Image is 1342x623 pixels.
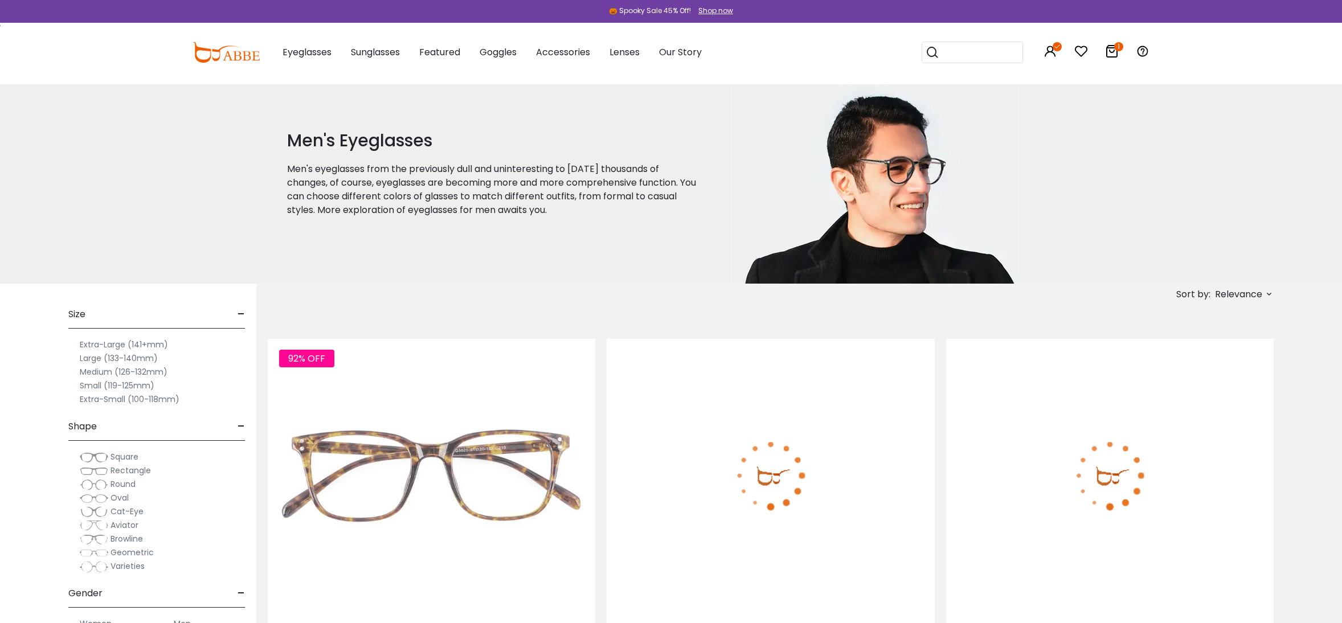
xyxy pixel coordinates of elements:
[419,46,460,59] span: Featured
[80,452,108,463] img: Square.png
[111,560,145,572] span: Varieties
[111,451,138,462] span: Square
[730,84,1020,284] img: men's eyeglasses
[111,519,138,531] span: Aviator
[80,465,108,477] img: Rectangle.png
[279,350,334,367] span: 92% OFF
[80,338,168,351] label: Extra-Large (141+mm)
[1215,284,1262,305] span: Relevance
[287,130,702,151] h1: Men's Eyeglasses
[480,46,517,59] span: Goggles
[68,301,85,328] span: Size
[238,413,245,440] span: -
[609,6,691,16] div: 🎃 Spooky Sale 45% Off!
[268,339,595,612] img: Tortoise Clinoster - Plastic ,Universal Bridge Fit
[283,46,332,59] span: Eyeglasses
[1176,288,1210,301] span: Sort by:
[80,479,108,490] img: Round.png
[80,379,154,392] label: Small (119-125mm)
[698,6,733,16] div: Shop now
[1105,47,1119,60] a: 1
[111,506,144,517] span: Cat-Eye
[609,46,640,59] span: Lenses
[1114,42,1123,51] i: 1
[111,533,143,544] span: Browline
[111,492,129,503] span: Oval
[80,520,108,531] img: Aviator.png
[659,46,702,59] span: Our Story
[693,6,733,15] a: Shop now
[111,465,151,476] span: Rectangle
[287,162,702,217] p: Men's eyeglasses from the previously dull and uninteresting to [DATE] thousands of changes, of co...
[607,339,934,612] img: Tortoise Commerce - TR ,Adjust Nose Pads
[80,547,108,559] img: Geometric.png
[80,392,179,406] label: Extra-Small (100-118mm)
[946,339,1274,612] img: Gray Barnett - TR ,Universal Bridge Fit
[238,580,245,607] span: -
[80,534,108,545] img: Browline.png
[68,580,103,607] span: Gender
[536,46,590,59] span: Accessories
[351,46,400,59] span: Sunglasses
[68,413,97,440] span: Shape
[193,42,260,63] img: abbeglasses.com
[111,547,154,558] span: Geometric
[80,365,167,379] label: Medium (126-132mm)
[111,478,136,490] span: Round
[80,493,108,504] img: Oval.png
[80,561,108,573] img: Varieties.png
[80,506,108,518] img: Cat-Eye.png
[238,301,245,328] span: -
[80,351,158,365] label: Large (133-140mm)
